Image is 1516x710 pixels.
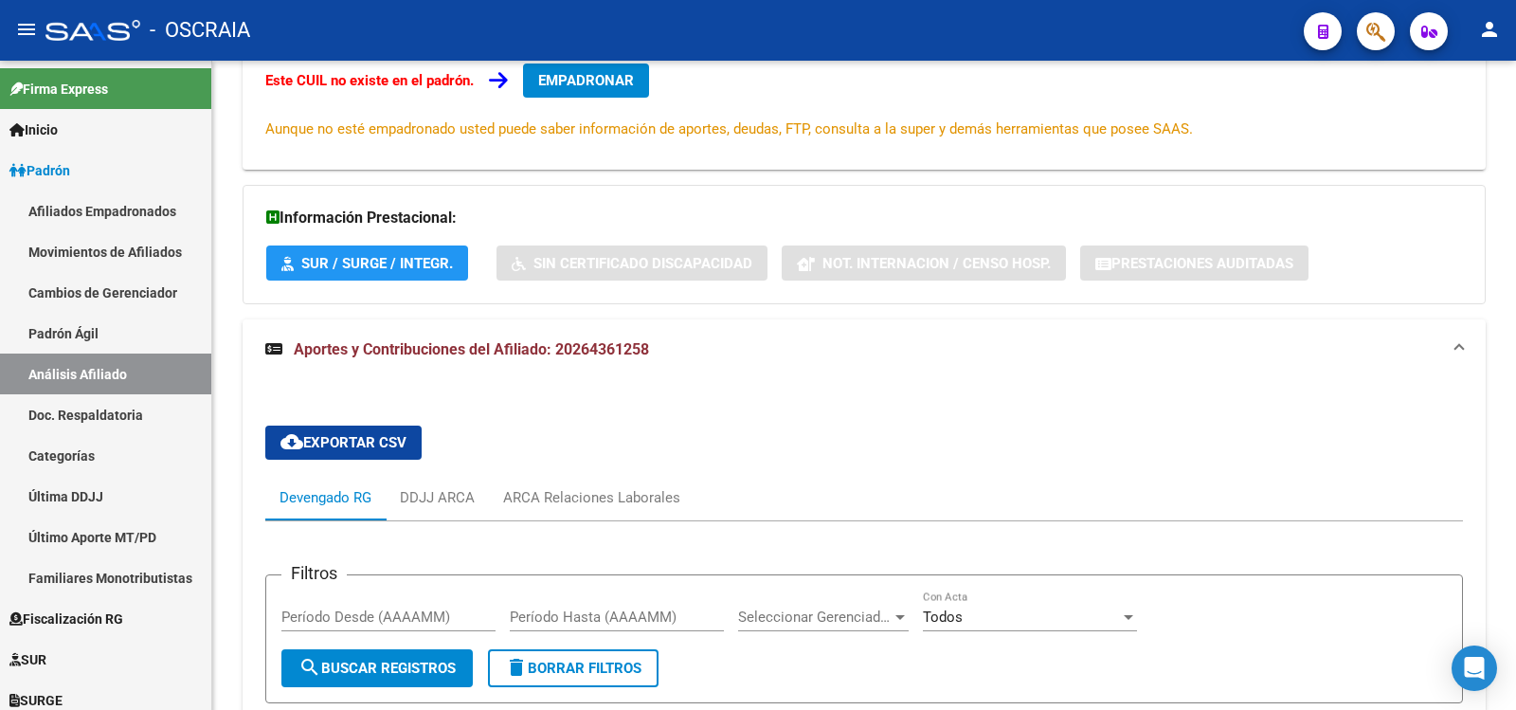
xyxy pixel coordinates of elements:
span: Sin Certificado Discapacidad [533,255,752,272]
span: Firma Express [9,79,108,100]
button: Sin Certificado Discapacidad [496,246,767,281]
span: SUR / SURGE / INTEGR. [301,255,453,272]
mat-icon: cloud_download [280,430,303,453]
button: SUR / SURGE / INTEGR. [266,246,468,281]
span: - OSCRAIA [150,9,250,51]
h3: Información Prestacional: [266,205,1462,231]
span: Prestaciones Auditadas [1111,255,1293,272]
mat-icon: delete [505,656,528,679]
div: Devengado RG [280,487,371,508]
div: Open Intercom Messenger [1452,646,1497,691]
div: DDJJ ARCA [400,487,475,508]
button: Not. Internacion / Censo Hosp. [782,246,1066,281]
span: Padrón [9,160,70,181]
mat-icon: search [298,656,321,679]
span: Seleccionar Gerenciador [738,609,892,626]
span: Buscar Registros [298,660,456,677]
span: Not. Internacion / Censo Hosp. [822,255,1051,272]
span: Aportes y Contribuciones del Afiliado: 20264361258 [294,340,649,358]
span: Exportar CSV [280,434,406,451]
button: Prestaciones Auditadas [1080,246,1308,281]
button: Buscar Registros [281,649,473,687]
span: Fiscalización RG [9,609,123,629]
button: EMPADRONAR [523,64,649,98]
span: Aunque no esté empadronado usted puede saber información de aportes, deudas, FTP, consulta a la s... [265,120,1193,137]
div: ARCA Relaciones Laborales [503,487,680,508]
button: Exportar CSV [265,426,422,460]
mat-expansion-panel-header: Aportes y Contribuciones del Afiliado: 20264361258 [243,319,1486,380]
button: Borrar Filtros [488,649,659,687]
h3: Filtros [281,560,347,587]
span: SUR [9,649,46,670]
span: Borrar Filtros [505,660,641,677]
span: Todos [923,609,963,626]
strong: Este CUIL no existe en el padrón. [265,72,474,89]
span: Inicio [9,119,58,140]
mat-icon: person [1478,18,1501,41]
mat-icon: menu [15,18,38,41]
span: EMPADRONAR [538,72,634,89]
